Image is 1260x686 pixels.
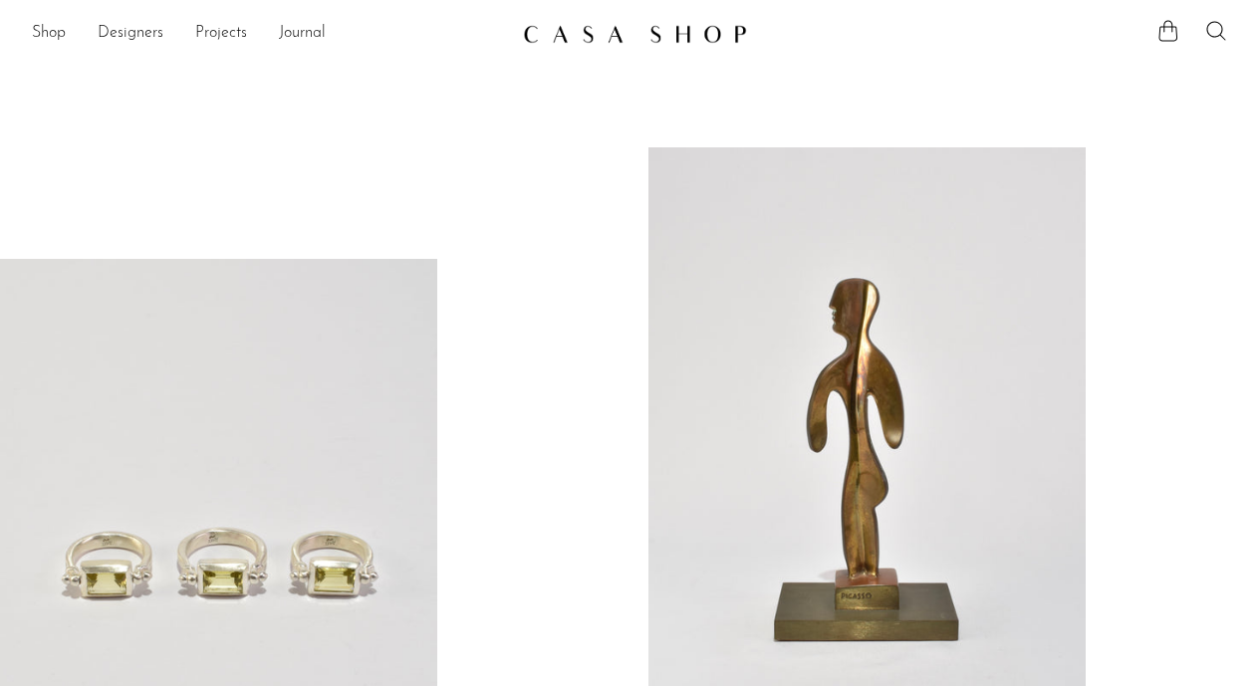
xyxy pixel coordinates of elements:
nav: Desktop navigation [32,17,507,51]
ul: NEW HEADER MENU [32,17,507,51]
a: Shop [32,21,66,47]
a: Journal [279,21,326,47]
a: Designers [98,21,163,47]
a: Projects [195,21,247,47]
